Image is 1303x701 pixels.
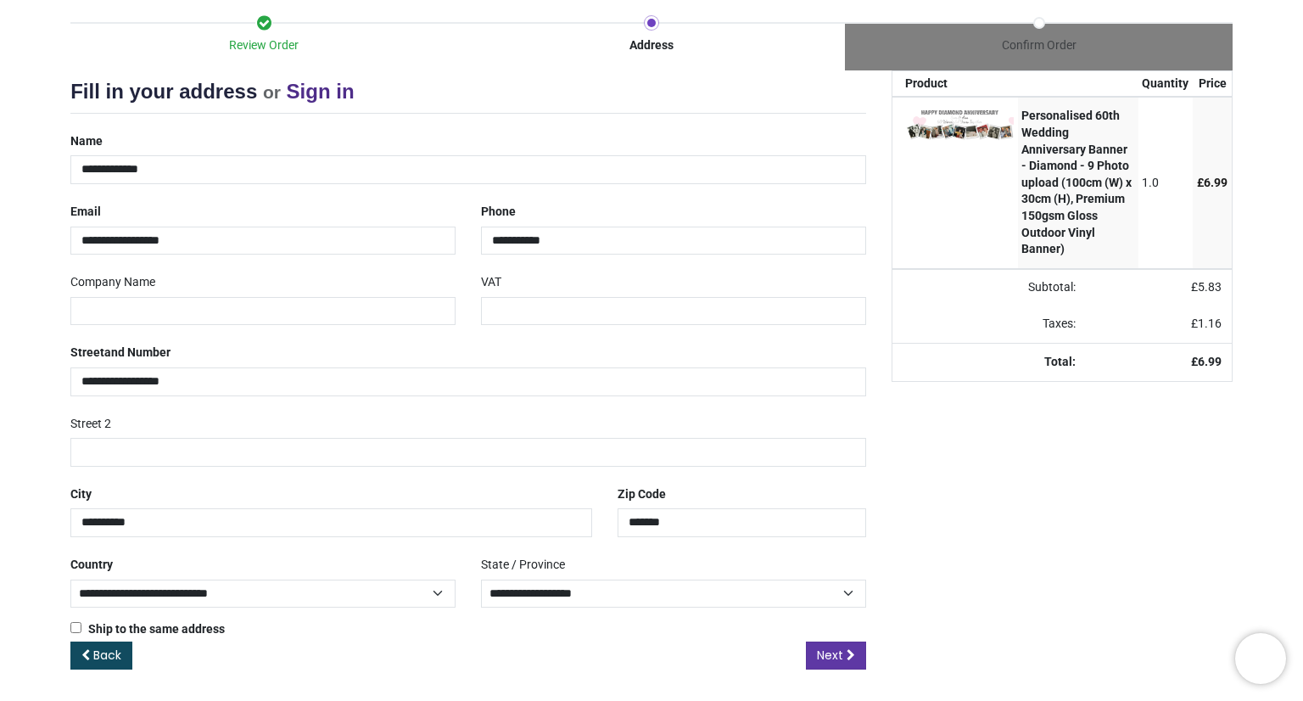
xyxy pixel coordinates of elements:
span: Back [93,647,121,664]
td: Taxes: [892,306,1087,343]
div: Confirm Order [845,37,1233,54]
span: 5.83 [1198,280,1222,294]
span: 6.99 [1204,176,1228,189]
label: Street [70,339,171,367]
span: £ [1191,317,1222,330]
th: Product [892,71,1018,97]
label: City [70,480,92,509]
span: 1.16 [1198,317,1222,330]
a: Back [70,642,132,670]
div: Address [458,37,846,54]
span: £ [1191,280,1222,294]
label: Ship to the same address [70,621,225,638]
small: or [263,82,281,102]
strong: Personalised 60th Wedding Anniversary Banner - Diamond - 9 Photo upload (100cm (W) x 30cm (H), Pr... [1021,109,1132,255]
th: Quantity [1138,71,1194,97]
th: Price [1193,71,1232,97]
span: Fill in your address [70,80,257,103]
a: Next [806,642,866,670]
span: £ [1197,176,1228,189]
input: Ship to the same address [70,622,81,633]
iframe: Brevo live chat [1235,633,1286,684]
label: Phone [481,198,516,227]
label: Zip Code [618,480,666,509]
div: Review Order [70,37,458,54]
strong: Total: [1044,355,1076,368]
label: Name [70,127,103,156]
td: Subtotal: [892,269,1087,306]
label: Country [70,551,113,580]
div: 1.0 [1142,175,1188,192]
span: 6.99 [1198,355,1222,368]
a: Sign in [287,80,355,103]
strong: £ [1191,355,1222,368]
label: Email [70,198,101,227]
label: VAT [481,268,501,297]
label: Street 2 [70,410,111,439]
span: Next [817,647,843,664]
label: Company Name [70,268,155,297]
img: hUbtzYFhtQAAAAASUVORK5CYII= [905,108,1014,141]
span: and Number [104,345,171,359]
label: State / Province [481,551,565,580]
